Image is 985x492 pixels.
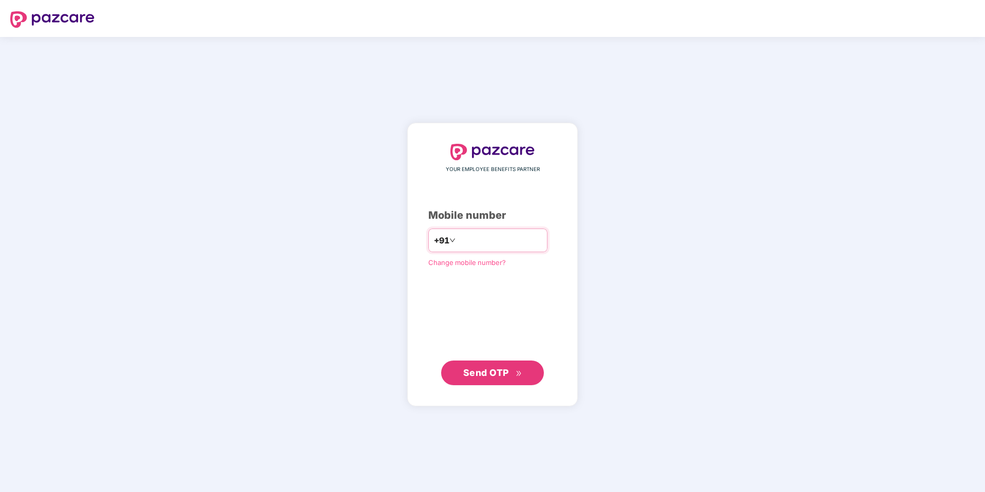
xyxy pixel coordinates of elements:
[10,11,94,28] img: logo
[450,144,535,160] img: logo
[463,367,509,378] span: Send OTP
[428,207,557,223] div: Mobile number
[434,234,449,247] span: +91
[516,370,522,377] span: double-right
[441,361,544,385] button: Send OTPdouble-right
[449,237,456,243] span: down
[428,258,506,267] a: Change mobile number?
[446,165,540,174] span: YOUR EMPLOYEE BENEFITS PARTNER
